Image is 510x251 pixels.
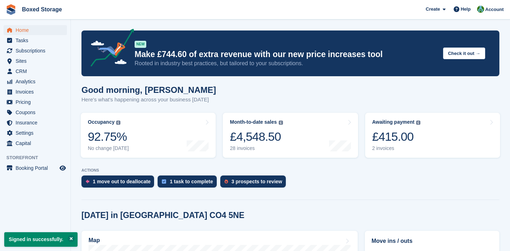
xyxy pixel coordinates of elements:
a: menu [4,163,67,173]
div: 1 move out to deallocate [93,179,151,184]
div: Occupancy [88,119,114,125]
img: icon-info-grey-7440780725fd019a000dd9b08b2336e03edf1995a4989e88bcd33f0948082b44.svg [279,121,283,125]
span: Home [16,25,58,35]
a: menu [4,118,67,128]
div: NEW [135,41,146,48]
p: Here's what's happening across your business [DATE] [81,96,216,104]
h2: Map [89,237,100,244]
a: Month-to-date sales £4,548.50 28 invoices [223,113,358,158]
h2: [DATE] in [GEOGRAPHIC_DATA] CO4 5NE [81,211,244,220]
img: stora-icon-8386f47178a22dfd0bd8f6a31ec36ba5ce8667c1dd55bd0f319d3a0aa187defe.svg [6,4,16,15]
span: Subscriptions [16,46,58,56]
a: 3 prospects to review [220,175,289,191]
img: price-adjustments-announcement-icon-8257ccfd72463d97f412b2fc003d46551f7dbcb40ab6d574587a9cd5c0d94... [85,29,134,69]
span: Capital [16,138,58,148]
h1: Good morning, [PERSON_NAME] [81,85,216,95]
div: 3 prospects to review [232,179,282,184]
span: Insurance [16,118,58,128]
span: Help [461,6,471,13]
span: Storefront [6,154,70,161]
div: No change [DATE] [88,145,129,151]
a: Occupancy 92.75% No change [DATE] [81,113,216,158]
p: Rooted in industry best practices, but tailored to your subscriptions. [135,60,437,67]
span: Analytics [16,77,58,87]
a: menu [4,66,67,76]
img: prospect-51fa495bee0391a8d652442698ab0144808aea92771e9ea1ae160a38d050c398.svg [225,179,228,184]
span: Settings [16,128,58,138]
a: Awaiting payment £415.00 2 invoices [365,113,500,158]
a: menu [4,56,67,66]
span: Sites [16,56,58,66]
p: Make £744.60 of extra revenue with our new price increases tool [135,49,437,60]
a: menu [4,46,67,56]
img: icon-info-grey-7440780725fd019a000dd9b08b2336e03edf1995a4989e88bcd33f0948082b44.svg [116,121,120,125]
div: Awaiting payment [372,119,415,125]
h2: Move ins / outs [372,237,493,245]
span: Create [426,6,440,13]
a: menu [4,77,67,87]
div: £415.00 [372,129,421,144]
img: icon-info-grey-7440780725fd019a000dd9b08b2336e03edf1995a4989e88bcd33f0948082b44.svg [416,121,420,125]
a: menu [4,107,67,117]
div: Month-to-date sales [230,119,277,125]
p: ACTIONS [81,168,499,173]
a: 1 task to complete [158,175,220,191]
a: menu [4,87,67,97]
a: 1 move out to deallocate [81,175,158,191]
span: Booking Portal [16,163,58,173]
img: Tobias Butler [477,6,484,13]
a: menu [4,138,67,148]
div: 1 task to complete [170,179,213,184]
span: CRM [16,66,58,76]
span: Pricing [16,97,58,107]
a: menu [4,35,67,45]
span: Coupons [16,107,58,117]
div: 28 invoices [230,145,283,151]
img: task-75834270c22a3079a89374b754ae025e5fb1db73e45f91037f5363f120a921f8.svg [162,179,166,184]
button: Check it out → [443,48,485,59]
div: 2 invoices [372,145,421,151]
div: 92.75% [88,129,129,144]
span: Invoices [16,87,58,97]
a: Boxed Storage [19,4,65,15]
a: menu [4,97,67,107]
div: £4,548.50 [230,129,283,144]
a: Preview store [58,164,67,172]
a: menu [4,25,67,35]
img: move_outs_to_deallocate_icon-f764333ba52eb49d3ac5e1228854f67142a1ed5810a6f6cc68b1a99e826820c5.svg [86,179,89,184]
a: menu [4,128,67,138]
span: Account [485,6,504,13]
p: Signed in successfully. [4,232,78,247]
span: Tasks [16,35,58,45]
